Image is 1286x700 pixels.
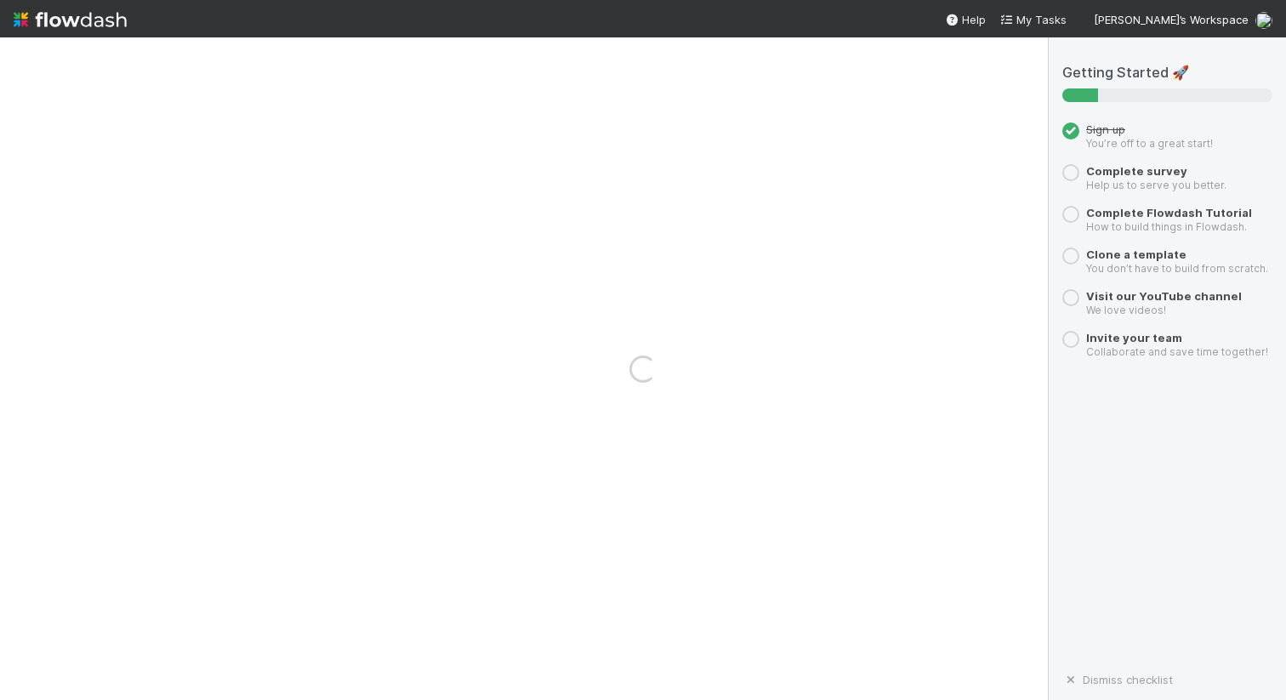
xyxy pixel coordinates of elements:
div: Help [945,11,986,28]
span: [PERSON_NAME]’s Workspace [1094,13,1249,26]
img: logo-inverted-e16ddd16eac7371096b0.svg [14,5,127,34]
span: My Tasks [999,13,1067,26]
a: My Tasks [999,11,1067,28]
img: avatar_73378b34-0cc0-41f6-b690-1b5b02c2ef4d.png [1255,12,1272,29]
